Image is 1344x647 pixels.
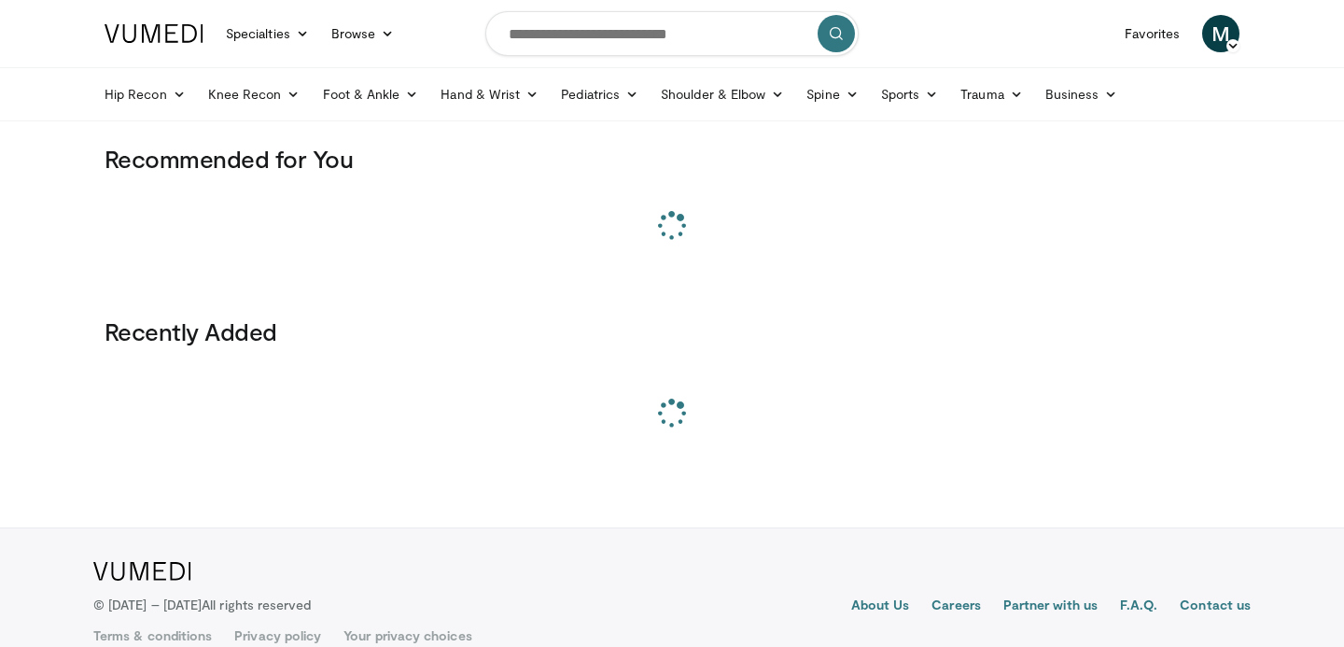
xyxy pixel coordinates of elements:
[93,76,197,113] a: Hip Recon
[197,76,312,113] a: Knee Recon
[343,626,471,645] a: Your privacy choices
[312,76,430,113] a: Foot & Ankle
[105,24,203,43] img: VuMedi Logo
[1113,15,1191,52] a: Favorites
[93,626,212,645] a: Terms & conditions
[795,76,869,113] a: Spine
[550,76,650,113] a: Pediatrics
[949,76,1034,113] a: Trauma
[1202,15,1239,52] a: M
[1034,76,1129,113] a: Business
[105,144,1239,174] h3: Recommended for You
[93,562,191,581] img: VuMedi Logo
[931,596,981,618] a: Careers
[1120,596,1157,618] a: F.A.Q.
[485,11,859,56] input: Search topics, interventions
[1003,596,1098,618] a: Partner with us
[870,76,950,113] a: Sports
[429,76,550,113] a: Hand & Wrist
[93,596,312,614] p: © [DATE] – [DATE]
[650,76,795,113] a: Shoulder & Elbow
[202,597,311,612] span: All rights reserved
[105,316,1239,346] h3: Recently Added
[851,596,910,618] a: About Us
[1180,596,1251,618] a: Contact us
[320,15,406,52] a: Browse
[234,626,321,645] a: Privacy policy
[215,15,320,52] a: Specialties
